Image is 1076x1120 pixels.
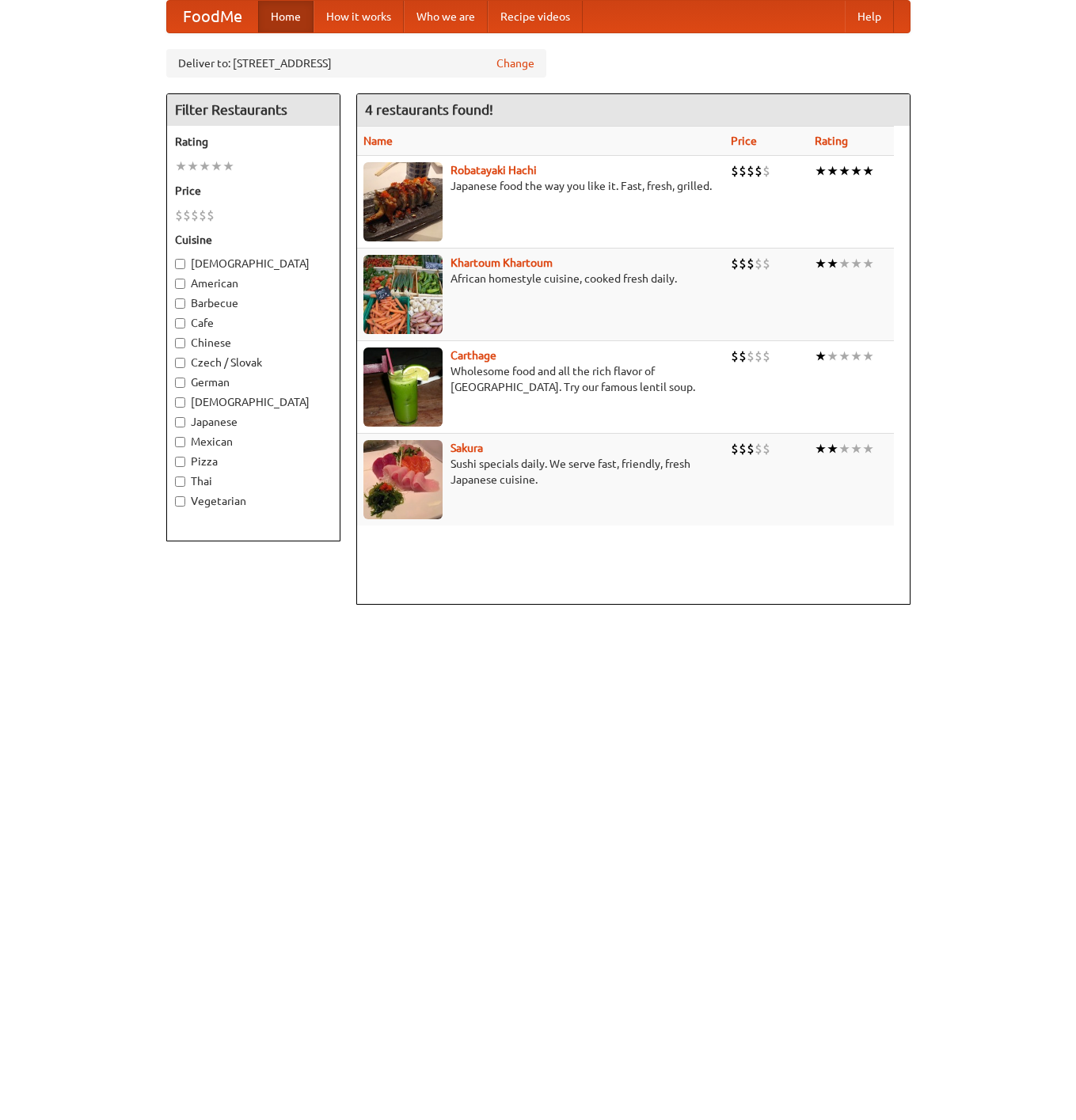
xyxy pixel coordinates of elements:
li: $ [755,162,762,180]
img: khartoum.jpg [363,255,443,334]
li: ★ [827,440,838,457]
label: Chinese [175,335,332,351]
li: ★ [850,162,862,180]
li: $ [183,207,191,224]
li: ★ [211,158,222,175]
img: carthage.jpg [363,347,443,427]
label: Japanese [175,414,332,430]
li: ★ [222,158,234,175]
li: ★ [199,158,211,175]
li: $ [747,255,755,272]
label: Vegetarian [175,493,332,509]
h5: Price [175,183,332,199]
li: ★ [862,440,874,457]
li: ★ [862,255,874,272]
label: Mexican [175,434,332,450]
input: Cafe [175,318,185,328]
a: Robatayaki Hachi [451,164,537,177]
li: $ [747,440,755,457]
li: $ [762,440,770,457]
input: American [175,279,185,289]
a: Change [496,55,534,71]
li: $ [731,440,739,457]
li: $ [739,255,747,272]
a: How it works [314,1,404,32]
a: Help [845,1,894,32]
li: ★ [838,255,850,272]
li: $ [199,207,207,224]
input: [DEMOGRAPHIC_DATA] [175,397,185,408]
li: ★ [838,162,850,180]
li: ★ [827,162,838,180]
p: Japanese food the way you like it. Fast, fresh, grilled. [363,178,718,194]
h4: Filter Restaurants [167,94,340,126]
li: ★ [850,347,862,365]
li: $ [731,255,739,272]
li: $ [191,207,199,224]
li: $ [207,207,215,224]
a: Name [363,135,393,147]
li: $ [175,207,183,224]
input: Chinese [175,338,185,348]
input: Mexican [175,437,185,447]
a: Sakura [451,442,483,454]
a: Who we are [404,1,488,32]
div: Deliver to: [STREET_ADDRESS] [166,49,546,78]
li: ★ [838,347,850,365]
a: Price [731,135,757,147]
li: ★ [862,347,874,365]
label: [DEMOGRAPHIC_DATA] [175,394,332,410]
input: Pizza [175,457,185,467]
li: $ [739,162,747,180]
li: $ [739,347,747,365]
li: $ [755,347,762,365]
input: Czech / Slovak [175,358,185,368]
p: Wholesome food and all the rich flavor of [GEOGRAPHIC_DATA]. Try our famous lentil soup. [363,363,718,395]
li: ★ [827,347,838,365]
li: ★ [815,440,827,457]
input: [DEMOGRAPHIC_DATA] [175,259,185,269]
li: ★ [815,347,827,365]
input: German [175,378,185,388]
a: Home [258,1,314,32]
input: Vegetarian [175,496,185,507]
label: [DEMOGRAPHIC_DATA] [175,256,332,271]
p: African homestyle cuisine, cooked fresh daily. [363,271,718,287]
li: ★ [862,162,874,180]
input: Japanese [175,417,185,427]
li: ★ [815,162,827,180]
input: Barbecue [175,298,185,309]
label: German [175,374,332,390]
li: ★ [850,255,862,272]
li: ★ [827,255,838,272]
label: Czech / Slovak [175,355,332,370]
li: $ [731,162,739,180]
a: Khartoum Khartoum [451,256,553,269]
a: Recipe videos [488,1,583,32]
img: robatayaki.jpg [363,162,443,241]
label: Cafe [175,315,332,331]
input: Thai [175,476,185,487]
li: $ [762,162,770,180]
label: Pizza [175,454,332,469]
ng-pluralize: 4 restaurants found! [365,102,493,117]
a: Carthage [451,349,496,362]
label: Barbecue [175,295,332,311]
li: $ [747,162,755,180]
li: ★ [175,158,187,175]
li: $ [731,347,739,365]
label: Thai [175,473,332,489]
li: ★ [187,158,199,175]
h5: Cuisine [175,232,332,248]
h5: Rating [175,134,332,150]
li: ★ [850,440,862,457]
img: sakura.jpg [363,440,443,519]
li: $ [762,255,770,272]
li: ★ [838,440,850,457]
label: American [175,275,332,291]
a: FoodMe [167,1,258,32]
